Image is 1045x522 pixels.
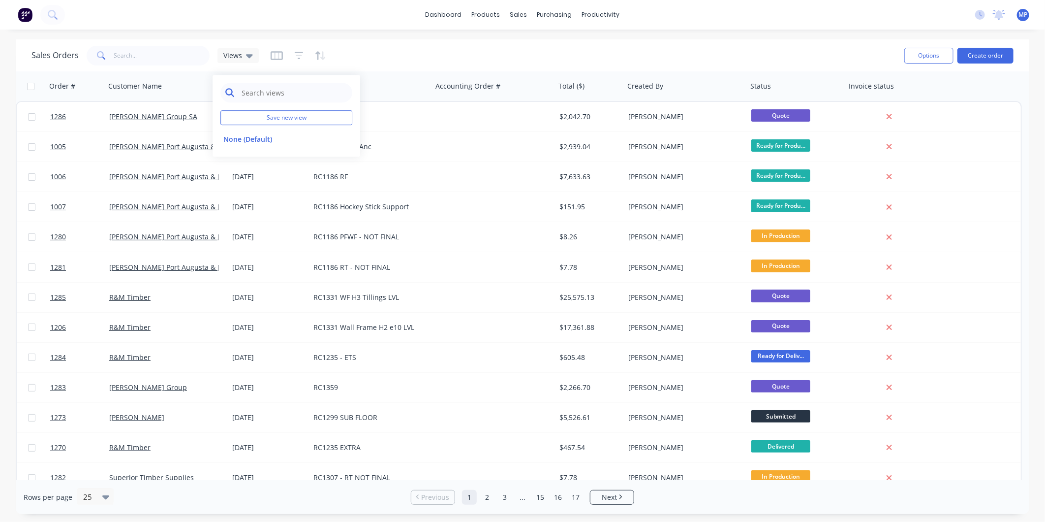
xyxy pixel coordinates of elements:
[480,490,494,505] a: Page 2
[50,403,109,432] a: 1273
[313,323,423,332] div: RC1331 Wall Frame H2 e10 LVL
[232,383,306,392] div: [DATE]
[904,48,953,64] button: Options
[50,313,109,342] a: 1206
[467,7,505,22] div: products
[109,473,194,482] a: Superior Timber Supplies
[751,199,810,212] span: Ready for Produ...
[577,7,625,22] div: productivity
[751,470,810,483] span: In Production
[313,172,423,182] div: RC1186 RF
[421,7,467,22] a: dashboard
[628,232,738,242] div: [PERSON_NAME]
[751,410,810,423] span: Submitted
[232,232,306,242] div: [DATE]
[313,473,423,483] div: RC1307 - RT NOT FINAL
[50,232,66,242] span: 1280
[628,413,738,423] div: [PERSON_NAME]
[50,192,109,222] a: 1007
[50,262,66,272] span: 1281
[109,443,151,452] a: R&M Timber
[50,353,66,362] span: 1284
[232,443,306,453] div: [DATE]
[50,142,66,152] span: 1005
[313,262,423,272] div: RC1186 RT - NOT FINAL
[628,202,738,212] div: [PERSON_NAME]
[50,343,109,372] a: 1284
[109,262,273,272] a: [PERSON_NAME] Port Augusta & [PERSON_NAME]
[559,232,617,242] div: $8.26
[50,162,109,192] a: 1006
[50,413,66,423] span: 1273
[109,232,273,241] a: [PERSON_NAME] Port Augusta & [PERSON_NAME]
[628,172,738,182] div: [PERSON_NAME]
[50,383,66,392] span: 1283
[533,490,548,505] a: Page 15
[50,443,66,453] span: 1270
[849,81,894,91] div: Invoice status
[109,413,164,422] a: [PERSON_NAME]
[628,473,738,483] div: [PERSON_NAME]
[628,112,738,122] div: [PERSON_NAME]
[232,323,306,332] div: [DATE]
[109,293,151,302] a: R&M Timber
[559,323,617,332] div: $17,361.88
[313,232,423,242] div: RC1186 PFWF - NOT FINAL
[313,383,423,392] div: RC1359
[313,293,423,302] div: RC1331 WF H3 Tillings LVL
[108,81,162,91] div: Customer Name
[50,253,109,282] a: 1281
[568,490,583,505] a: Page 17
[751,350,810,362] span: Ready for Deliv...
[50,373,109,402] a: 1283
[50,132,109,162] a: 1005
[232,353,306,362] div: [DATE]
[109,142,273,151] a: [PERSON_NAME] Port Augusta & [PERSON_NAME]
[628,262,738,272] div: [PERSON_NAME]
[109,202,273,211] a: [PERSON_NAME] Port Augusta & [PERSON_NAME]
[50,293,66,302] span: 1285
[590,492,634,502] a: Next page
[50,463,109,492] a: 1282
[232,262,306,272] div: [DATE]
[232,473,306,483] div: [DATE]
[628,353,738,362] div: [PERSON_NAME]
[751,380,810,392] span: Quote
[559,383,617,392] div: $2,266.70
[505,7,532,22] div: sales
[558,81,584,91] div: Total ($)
[411,492,455,502] a: Previous page
[50,172,66,182] span: 1006
[559,353,617,362] div: $605.48
[751,320,810,332] span: Quote
[313,353,423,362] div: RC1235 - ETS
[957,48,1014,64] button: Create order
[751,229,810,242] span: In Production
[559,172,617,182] div: $7,633.63
[313,443,423,453] div: RC1235 EXTRA
[220,133,333,145] button: None (Default)
[50,202,66,212] span: 1007
[241,83,347,102] input: Search views
[50,473,66,483] span: 1282
[232,202,306,212] div: [DATE]
[109,353,151,362] a: R&M Timber
[628,323,738,332] div: [PERSON_NAME]
[49,81,75,91] div: Order #
[1019,10,1028,19] span: MP
[628,293,738,302] div: [PERSON_NAME]
[751,440,810,453] span: Delivered
[559,262,617,272] div: $7.78
[602,492,617,502] span: Next
[462,490,477,505] a: Page 1 is your current page
[313,112,423,122] div: RC1361
[313,413,423,423] div: RC1299 SUB FLOOR
[50,433,109,462] a: 1270
[751,109,810,122] span: Quote
[31,51,79,60] h1: Sales Orders
[751,169,810,182] span: Ready for Produ...
[232,413,306,423] div: [DATE]
[559,293,617,302] div: $25,575.13
[551,490,565,505] a: Page 16
[50,112,66,122] span: 1286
